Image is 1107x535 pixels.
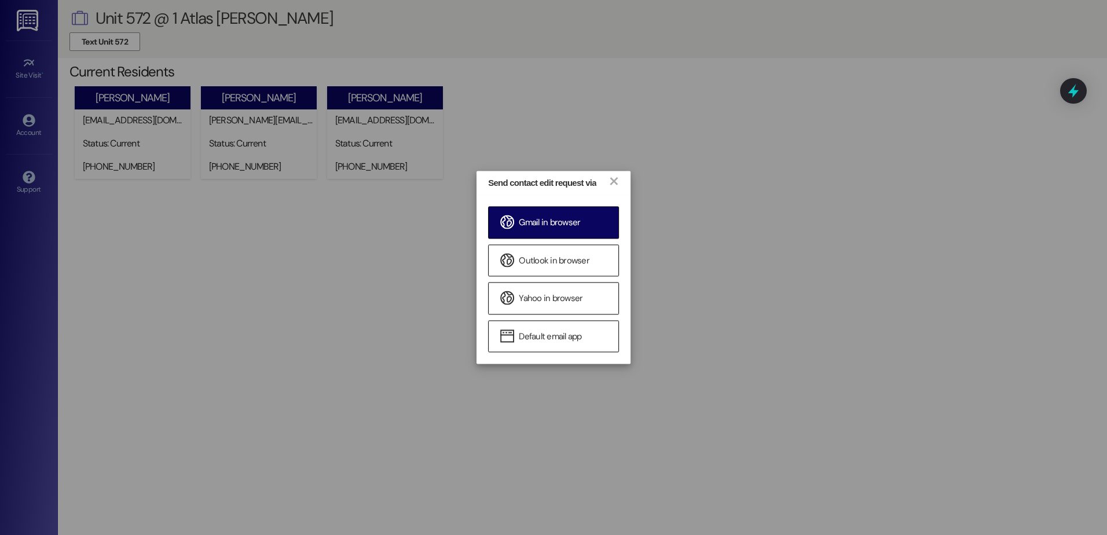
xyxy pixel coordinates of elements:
[488,177,596,189] div: Send contact edit request via
[488,320,619,352] a: Default email app
[519,255,589,267] span: Outlook in browser
[519,331,581,343] span: Default email app
[519,217,580,229] span: Gmail in browser
[488,244,619,276] a: Outlook in browser
[519,293,582,305] span: Yahoo in browser
[488,283,619,314] a: Yahoo in browser
[488,207,619,239] a: Gmail in browser
[608,174,619,186] a: ×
